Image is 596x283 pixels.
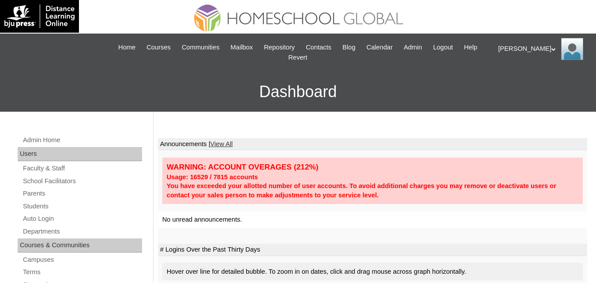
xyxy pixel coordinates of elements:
[22,226,142,237] a: Departments
[22,254,142,265] a: Campuses
[338,42,360,53] a: Blog
[362,42,397,53] a: Calendar
[306,42,331,53] span: Contacts
[342,42,355,53] span: Blog
[146,42,171,53] span: Courses
[167,162,578,172] div: WARNING: ACCOUNT OVERAGES (212%)
[114,42,140,53] a: Home
[18,147,142,161] div: Users
[399,42,427,53] a: Admin
[367,42,393,53] span: Calendar
[301,42,336,53] a: Contacts
[182,42,220,53] span: Communities
[158,211,587,228] td: No unread announcements.
[288,53,307,63] span: Revert
[167,181,578,200] div: You have exceeded your allotted number of user accounts. To avoid additional charges you may remo...
[433,42,453,53] span: Logout
[231,42,253,53] span: Mailbox
[4,4,75,28] img: logo-white.png
[4,72,592,112] h3: Dashboard
[22,135,142,146] a: Admin Home
[226,42,258,53] a: Mailbox
[142,42,175,53] a: Courses
[259,42,299,53] a: Repository
[158,244,587,256] td: # Logins Over the Past Thirty Days
[118,42,135,53] span: Home
[167,174,258,181] strong: Usage: 16529 / 7815 accounts
[18,238,142,253] div: Courses & Communities
[22,188,142,199] a: Parents
[22,213,142,224] a: Auto Login
[460,42,482,53] a: Help
[22,267,142,278] a: Terms
[177,42,224,53] a: Communities
[162,263,583,281] div: Hover over line for detailed bubble. To zoom in on dates, click and drag mouse across graph horiz...
[22,176,142,187] a: School Facilitators
[429,42,457,53] a: Logout
[22,201,142,212] a: Students
[22,163,142,174] a: Faculty & Staff
[404,42,422,53] span: Admin
[158,138,587,151] td: Announcements |
[561,38,583,60] img: Ariane Ebuen
[264,42,295,53] span: Repository
[464,42,477,53] span: Help
[498,38,587,60] div: [PERSON_NAME]
[284,53,311,63] a: Revert
[210,140,233,147] a: View All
